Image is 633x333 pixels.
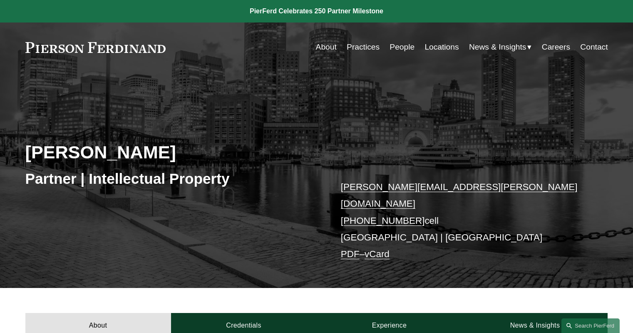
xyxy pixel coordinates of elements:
a: [PERSON_NAME][EMAIL_ADDRESS][PERSON_NAME][DOMAIN_NAME] [341,182,578,209]
a: Contact [580,39,608,55]
a: People [390,39,415,55]
h3: Partner | Intellectual Property [25,170,317,188]
p: cell [GEOGRAPHIC_DATA] | [GEOGRAPHIC_DATA] – [341,179,583,263]
a: Locations [424,39,459,55]
a: Search this site [561,318,620,333]
a: About [316,39,337,55]
span: News & Insights [469,40,526,55]
h2: [PERSON_NAME] [25,141,317,163]
a: Careers [542,39,570,55]
a: Practices [347,39,380,55]
a: PDF [341,249,360,259]
a: [PHONE_NUMBER] [341,215,425,226]
a: vCard [365,249,390,259]
a: folder dropdown [469,39,532,55]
